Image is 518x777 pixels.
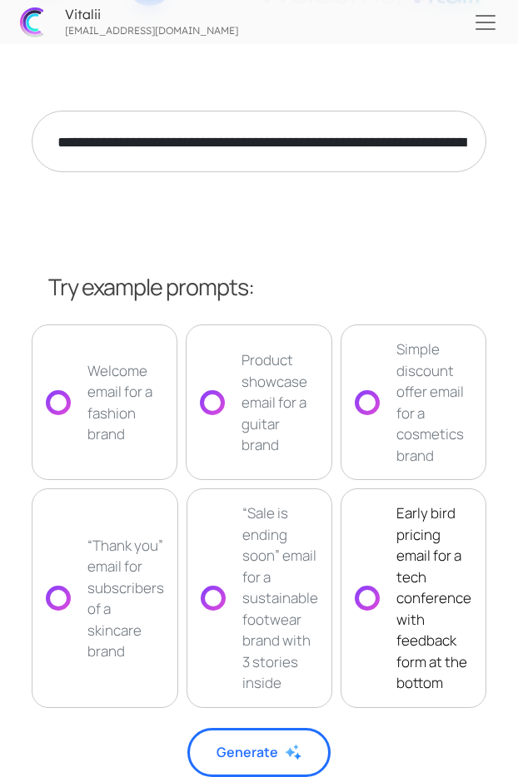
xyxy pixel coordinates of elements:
button: Generate [187,728,331,777]
div: Product showcase email for a guitar brand [242,349,317,456]
button: Toggle navigation [463,7,508,38]
div: “Thank you” email for subscribers of a skincare brand [87,535,164,662]
div: “Sale is ending soon” email for a sustainable footwear brand with 3 stories inside [242,502,318,694]
div: Early bird pricing email for a tech conference with feedback form at the bottom [396,502,472,694]
div: Simple discount offer email for a cosmetics brand [396,339,472,466]
div: Vitalii [60,7,238,21]
div: Welcome email for a fashion brand [87,360,163,445]
div: Try example prompts: [48,270,486,304]
div: vitalijgladkij@gmail.com [60,21,238,37]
